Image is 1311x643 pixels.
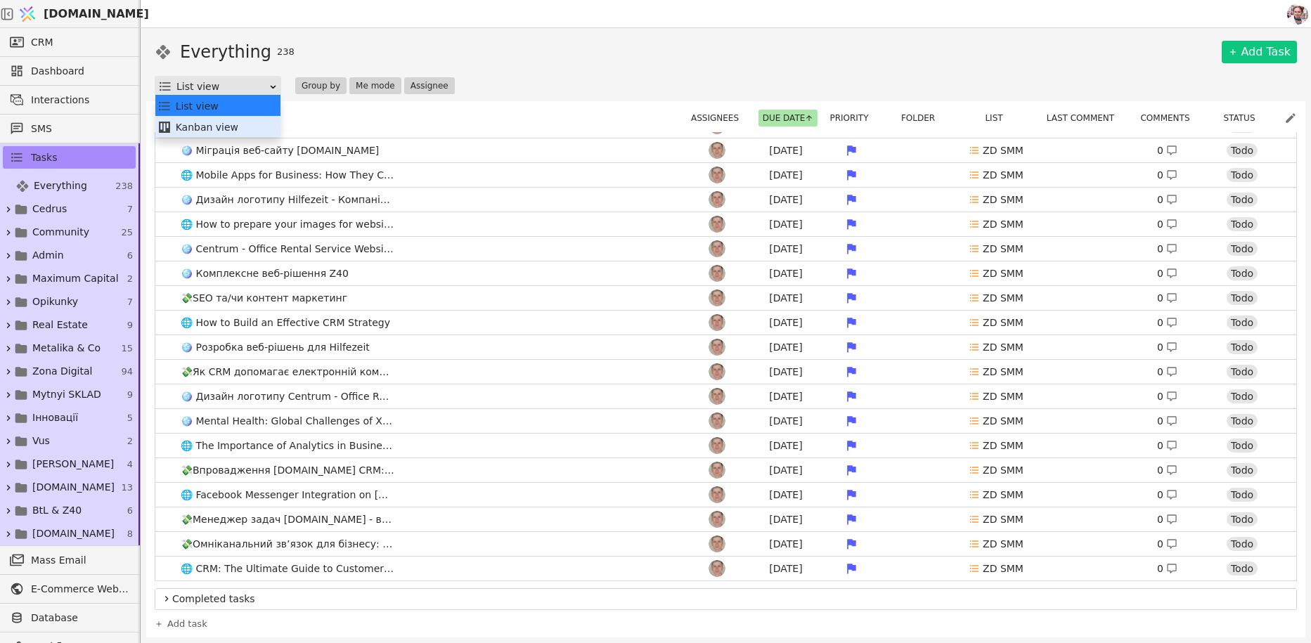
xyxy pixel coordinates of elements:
p: ZD SMM [983,242,1023,256]
img: Ро [709,388,725,405]
img: Ро [709,486,725,503]
span: Admin [32,248,64,263]
img: Ро [709,240,725,257]
span: 🪩 Міграція веб-сайту [DOMAIN_NAME] [175,141,385,161]
span: SMS [31,122,129,136]
div: 0 [1157,242,1177,256]
img: Ро [709,167,725,183]
span: 💸Омніканальний зв’язок для бізнесу: як [DOMAIN_NAME] об’єднує всі канали в одному вікні [175,534,400,554]
a: E-Commerce Web Development at Zona Digital Agency [3,578,136,600]
div: Folder [887,110,957,126]
p: ZD SMM [983,512,1023,527]
img: Ро [709,413,725,429]
span: Mass Email [31,553,129,568]
span: BtL & Z40 [32,503,82,518]
div: Todo [1227,537,1258,551]
a: Add Task [1222,41,1297,63]
button: Me mode [349,77,401,94]
div: 0 [1157,414,1177,429]
div: 0 [1157,193,1177,207]
img: Ро [709,191,725,208]
div: [DATE] [754,291,818,306]
span: Dashboard [31,64,129,79]
span: Everything [34,178,87,193]
span: 🪩 Комплексне веб-рішення Z40 [175,264,354,284]
div: [DATE] [754,463,818,478]
span: 6 [127,504,133,518]
span: 8 [127,527,133,541]
img: Ро [709,339,725,356]
span: Opikunky [32,294,78,309]
img: Logo [17,1,38,27]
button: Priority [825,110,881,126]
a: 🌐 How to Build an Effective CRM StrategyРо[DATE]ZD SMM0 Todo [155,311,1296,335]
a: 🌐 Facebook Messenger Integration on [DOMAIN_NAME]'s Omnichannel ToolРо[DATE]ZD SMM0 Todo [155,483,1296,507]
span: 💸Впровадження [DOMAIN_NAME] CRM: Крок до Ефективних Продажів [175,460,400,481]
span: Cedrus [32,202,67,216]
span: 94 [121,365,133,379]
div: Todo [1227,242,1258,256]
h1: Everything [180,39,271,65]
img: Ро [709,437,725,454]
div: [DATE] [754,389,818,404]
div: Kanban view [157,117,279,138]
div: 0 [1157,439,1177,453]
div: [DATE] [754,488,818,502]
a: Dashboard [3,60,136,82]
span: Zona Digital [32,364,92,379]
span: 💸Як CRM допомагає електронній комерції: рішення від Zona Digital та платформи [DOMAIN_NAME] [175,362,400,382]
p: ZD SMM [983,266,1023,281]
a: Interactions [3,89,136,111]
p: ZD SMM [983,340,1023,355]
span: 🌐 CRM: The Ultimate Guide to Customer Relationship Management [175,559,400,579]
span: 4 [127,457,133,472]
div: 0 [1157,291,1177,306]
img: Ро [709,462,725,479]
div: Todo [1227,389,1258,403]
button: Status [1219,110,1267,126]
p: ZD SMM [983,439,1023,453]
div: Todo [1227,217,1258,231]
div: Todo [1227,340,1258,354]
div: List view [157,96,279,117]
a: 💸SEO та/чи контент маркетингРо[DATE]ZD SMM0 Todo [155,286,1296,310]
div: 0 [1157,168,1177,183]
div: Todo [1227,512,1258,526]
span: E-Commerce Web Development at Zona Digital Agency [31,582,129,597]
img: Ро [709,290,725,306]
span: 238 [115,179,133,193]
p: ZD SMM [983,193,1023,207]
div: Todo [1227,439,1258,453]
div: 0 [1157,340,1177,355]
span: 🪩 Розробка веб-рішень для Hilfezeit [175,337,375,358]
button: Last comment [1042,110,1127,126]
a: 💸Менеджер задач [DOMAIN_NAME] - впровадження від Зона [PERSON_NAME]Ро[DATE]ZD SMM0 Todo [155,507,1296,531]
button: List [981,110,1015,126]
div: [DATE] [754,561,818,576]
div: 0 [1157,537,1177,552]
a: 🪩 Комплексне веб-рішення Z40Ро[DATE]ZD SMM0 Todo [155,261,1296,285]
a: 🌐 CRM: The Ultimate Guide to Customer Relationship ManagementРо[DATE]ZD SMM0 Todo [155,557,1296,580]
span: [DOMAIN_NAME] [32,480,115,495]
img: Ро [709,560,725,577]
div: Todo [1227,561,1258,576]
img: Ро [709,511,725,528]
span: 2 [127,434,133,448]
span: Tasks [31,150,58,165]
img: Ро [709,535,725,552]
div: Todo [1227,168,1258,182]
div: Todo [1227,488,1258,502]
a: 🌐 Mobile Apps for Business: How They Can Improve Your ProductivityРо[DATE]ZD SMM0 Todo [155,163,1296,187]
div: 0 [1157,316,1177,330]
span: 6 [127,249,133,263]
p: ZD SMM [983,217,1023,232]
a: 🌐 How to prepare your images for website?Ро[DATE]ZD SMM0 Todo [155,212,1296,236]
button: Assignee [404,77,455,94]
span: [PERSON_NAME] [32,457,114,472]
span: Community [32,225,89,240]
div: [DATE] [754,439,818,453]
a: 💸Як CRM допомагає електронній комерції: рішення від Zona Digital та платформи [DOMAIN_NAME]Ро[DAT... [155,360,1296,384]
span: 15 [121,342,133,356]
span: 🪩 Mental Health: Global Challenges of XXI Century [175,411,400,431]
div: 0 [1157,365,1177,379]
